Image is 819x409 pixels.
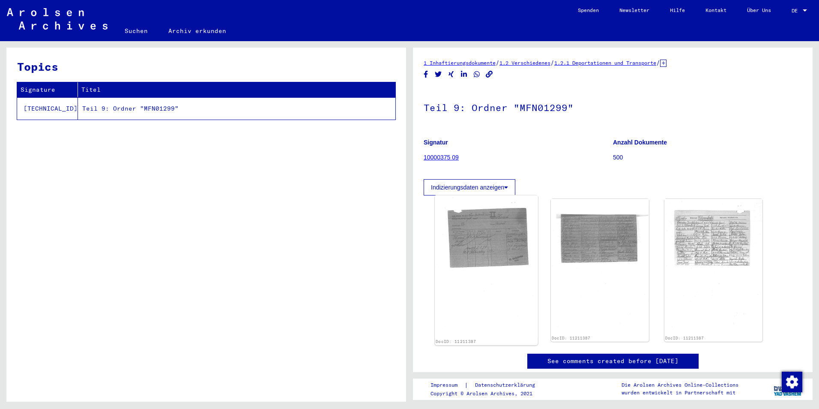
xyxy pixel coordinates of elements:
button: Share on Twitter [434,69,443,80]
span: / [656,59,660,66]
span: / [550,59,554,66]
a: Impressum [430,381,464,390]
button: Share on WhatsApp [472,69,481,80]
td: Teil 9: Ordner "MFN01299" [78,97,395,120]
a: DocID: 11211387 [665,336,704,340]
a: Datenschutzerklärung [468,381,545,390]
a: 10000375 09 [424,154,459,161]
img: yv_logo.png [772,378,804,400]
a: 1.2 Verschiedenes [499,60,550,66]
th: Signature [17,82,78,97]
button: Share on Xing [447,69,456,80]
a: Archiv erkunden [158,21,236,41]
h3: Topics [17,58,395,75]
a: DocID: 11211387 [552,336,590,340]
p: 500 [613,153,802,162]
span: / [496,59,499,66]
button: Copy link [485,69,494,80]
p: Die Arolsen Archives Online-Collections [622,381,738,389]
button: Indizierungsdaten anzeigen [424,179,515,195]
img: 002.jpg [551,199,649,334]
div: | [430,381,545,390]
th: Titel [78,82,395,97]
p: Copyright © Arolsen Archives, 2021 [430,390,545,397]
button: Share on LinkedIn [460,69,469,80]
a: Suchen [114,21,158,41]
a: 1 Inhaftierungsdokumente [424,60,496,66]
img: Arolsen_neg.svg [7,8,108,30]
b: Signatur [424,139,448,146]
div: Zustimmung ändern [781,371,802,392]
td: [TECHNICAL_ID] [17,97,78,120]
a: 1.2.1 Deportationen und Transporte [554,60,656,66]
h1: Teil 9: Ordner "MFN01299" [424,88,802,126]
img: 001.jpg [435,195,538,338]
img: Zustimmung ändern [782,372,802,392]
b: Anzahl Dokumente [613,139,667,146]
a: See comments created before [DATE] [547,357,679,366]
span: DE [792,8,801,14]
a: DocID: 11211387 [436,339,476,344]
button: Share on Facebook [421,69,430,80]
p: wurden entwickelt in Partnerschaft mit [622,389,738,397]
img: 003.jpg [664,199,762,334]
